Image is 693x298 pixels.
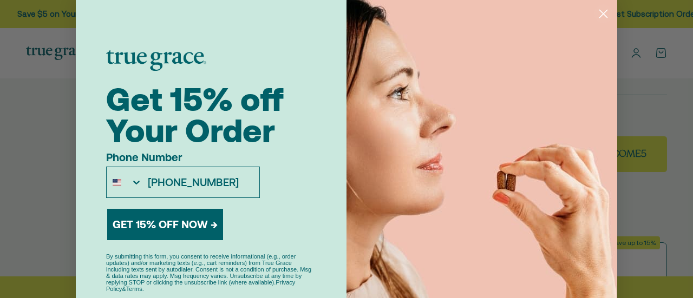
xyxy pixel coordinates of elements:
button: Search Countries [107,167,142,197]
a: Terms [126,286,142,292]
p: By submitting this form, you consent to receive informational (e.g., order updates) and/or market... [106,253,316,292]
button: GET 15% OFF NOW → [107,209,223,240]
input: Phone Number [142,167,259,197]
span: Get 15% off Your Order [106,81,284,149]
img: United States [113,178,121,187]
label: Phone Number [106,151,260,167]
img: logo placeholder [106,50,206,71]
button: Close dialog [594,4,613,23]
a: Privacy Policy [106,279,295,292]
